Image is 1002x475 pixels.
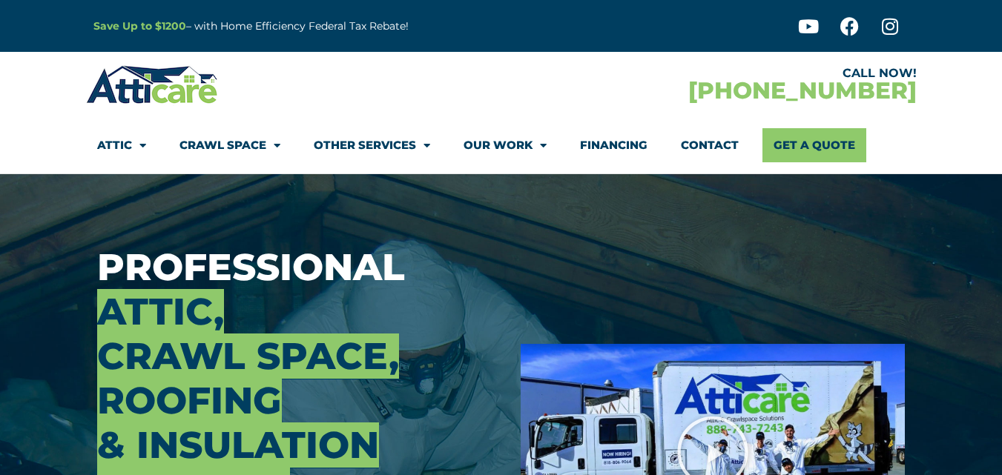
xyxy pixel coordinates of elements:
[580,128,647,162] a: Financing
[762,128,866,162] a: Get A Quote
[97,289,399,423] span: Attic, Crawl Space, Roofing
[501,67,917,79] div: CALL NOW!
[97,128,906,162] nav: Menu
[681,128,739,162] a: Contact
[464,128,547,162] a: Our Work
[314,128,430,162] a: Other Services
[97,128,146,162] a: Attic
[93,19,186,33] a: Save Up to $1200
[179,128,280,162] a: Crawl Space
[93,18,574,35] p: – with Home Efficiency Federal Tax Rebate!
